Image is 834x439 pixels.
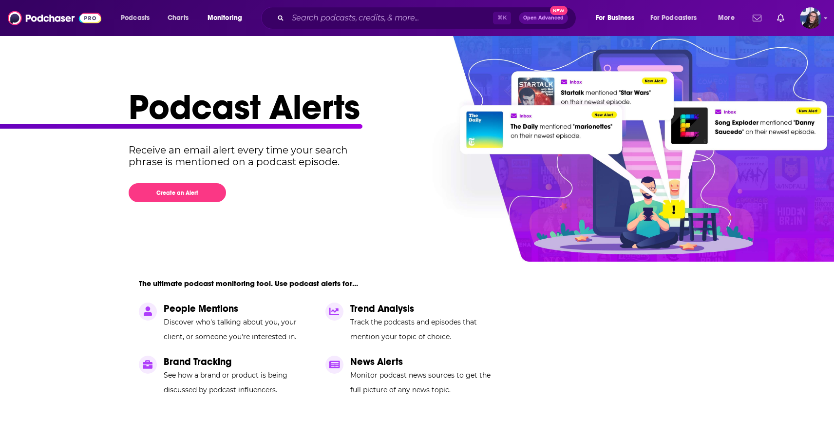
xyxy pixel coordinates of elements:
p: People Mentions [164,303,314,315]
h1: Podcast Alerts [129,86,698,129]
a: Show notifications dropdown [749,10,765,26]
span: Monitoring [208,11,242,25]
img: Podchaser - Follow, Share and Rate Podcasts [8,9,101,27]
span: More [718,11,735,25]
span: For Podcasters [650,11,697,25]
p: Discover who's talking about you, your client, or someone you're interested in. [164,315,314,344]
span: Logged in as CallieDaruk [800,7,821,29]
button: open menu [201,10,255,26]
p: News Alerts [350,356,500,368]
p: Trend Analysis [350,303,500,315]
img: User Profile [800,7,821,29]
span: ⌘ K [493,12,511,24]
button: open menu [644,10,711,26]
button: Create an Alert [129,183,226,202]
button: open menu [114,10,162,26]
p: Track the podcasts and episodes that mention your topic of choice. [350,315,500,344]
p: Brand Tracking [164,356,314,368]
button: Open AdvancedNew [519,12,568,24]
p: Receive an email alert every time your search phrase is mentioned on a podcast episode. [129,144,366,168]
span: Open Advanced [523,16,564,20]
span: New [550,6,568,15]
p: Monitor podcast news sources to get the full picture of any news topic. [350,368,500,397]
span: Podcasts [121,11,150,25]
button: Show profile menu [800,7,821,29]
a: Show notifications dropdown [773,10,788,26]
button: open menu [711,10,747,26]
span: Charts [168,11,189,25]
p: See how a brand or product is being discussed by podcast influencers. [164,368,314,397]
input: Search podcasts, credits, & more... [288,10,493,26]
span: For Business [596,11,634,25]
div: Search podcasts, credits, & more... [270,7,586,29]
button: open menu [589,10,646,26]
a: Charts [161,10,194,26]
p: The ultimate podcast monitoring tool. Use podcast alerts for... [139,279,358,288]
